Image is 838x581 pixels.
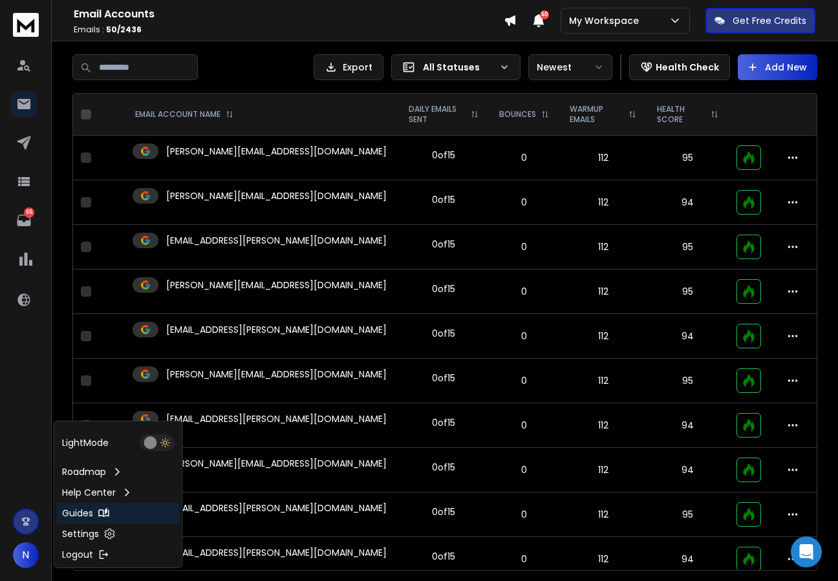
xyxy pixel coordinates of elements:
td: 94 [647,314,729,359]
div: 0 of 15 [432,149,455,162]
p: Health Check [656,61,719,74]
p: [PERSON_NAME][EMAIL_ADDRESS][DOMAIN_NAME] [166,457,387,470]
div: 0 of 15 [432,193,455,206]
p: 0 [497,374,552,387]
p: DAILY EMAILS SENT [409,104,466,125]
p: Emails : [74,25,504,35]
div: 0 of 15 [432,550,455,563]
p: Help Center [62,486,116,499]
button: Health Check [629,54,730,80]
p: [EMAIL_ADDRESS][PERSON_NAME][DOMAIN_NAME] [166,412,387,425]
a: Settings [57,523,180,544]
td: 94 [647,403,729,448]
img: logo [13,13,39,37]
p: 0 [497,553,552,565]
td: 95 [647,136,729,180]
p: 0 [497,285,552,298]
p: 0 [497,419,552,432]
span: 50 [540,10,549,19]
p: [EMAIL_ADDRESS][PERSON_NAME][DOMAIN_NAME] [166,502,387,514]
p: [PERSON_NAME][EMAIL_ADDRESS][DOMAIN_NAME] [166,145,387,158]
td: 112 [559,359,647,403]
div: 0 of 15 [432,238,455,251]
span: 50 / 2436 [106,24,142,35]
p: WARMUP EMAILS [570,104,623,125]
td: 112 [559,269,647,314]
div: 0 of 15 [432,461,455,474]
p: Get Free Credits [733,14,806,27]
div: 0 of 15 [432,505,455,518]
p: [PERSON_NAME][EMAIL_ADDRESS][DOMAIN_NAME] [166,189,387,202]
p: Settings [62,527,99,540]
td: 112 [559,314,647,359]
p: HEALTH SCORE [657,104,705,125]
button: Get Free Credits [705,8,815,34]
button: Add New [738,54,817,80]
p: [PERSON_NAME][EMAIL_ADDRESS][DOMAIN_NAME] [166,279,387,291]
td: 94 [647,448,729,492]
td: 95 [647,359,729,403]
div: 0 of 15 [432,282,455,295]
a: 66 [11,207,37,233]
p: Logout [62,548,93,561]
button: Export [314,54,383,80]
td: 112 [559,180,647,225]
td: 95 [647,492,729,537]
div: 0 of 15 [432,372,455,385]
p: 0 [497,463,552,476]
div: Open Intercom Messenger [791,536,822,567]
p: 0 [497,508,552,521]
button: N [13,542,39,568]
a: Guides [57,503,180,523]
p: [EMAIL_ADDRESS][PERSON_NAME][DOMAIN_NAME] [166,234,387,247]
td: 112 [559,448,647,492]
p: All Statuses [423,61,494,74]
p: 66 [24,207,34,218]
p: 0 [497,196,552,209]
p: 0 [497,240,552,253]
p: Guides [62,507,93,520]
p: [EMAIL_ADDRESS][PERSON_NAME][DOMAIN_NAME] [166,323,387,336]
div: EMAIL ACCOUNT NAME [135,109,233,120]
div: 0 of 15 [432,416,455,429]
p: Roadmap [62,465,106,478]
a: Help Center [57,482,180,503]
td: 95 [647,225,729,269]
td: 94 [647,180,729,225]
p: [EMAIL_ADDRESS][PERSON_NAME][DOMAIN_NAME] [166,546,387,559]
td: 112 [559,403,647,448]
p: 0 [497,330,552,343]
p: 0 [497,151,552,164]
p: My Workspace [569,14,644,27]
p: [PERSON_NAME][EMAIL_ADDRESS][DOMAIN_NAME] [166,368,387,381]
td: 112 [559,225,647,269]
td: 95 [647,269,729,314]
td: 112 [559,492,647,537]
button: Newest [528,54,612,80]
p: BOUNCES [499,109,536,120]
td: 112 [559,136,647,180]
p: Light Mode [62,436,109,449]
div: 0 of 15 [432,327,455,340]
a: Roadmap [57,461,180,482]
h1: Email Accounts [74,6,504,22]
